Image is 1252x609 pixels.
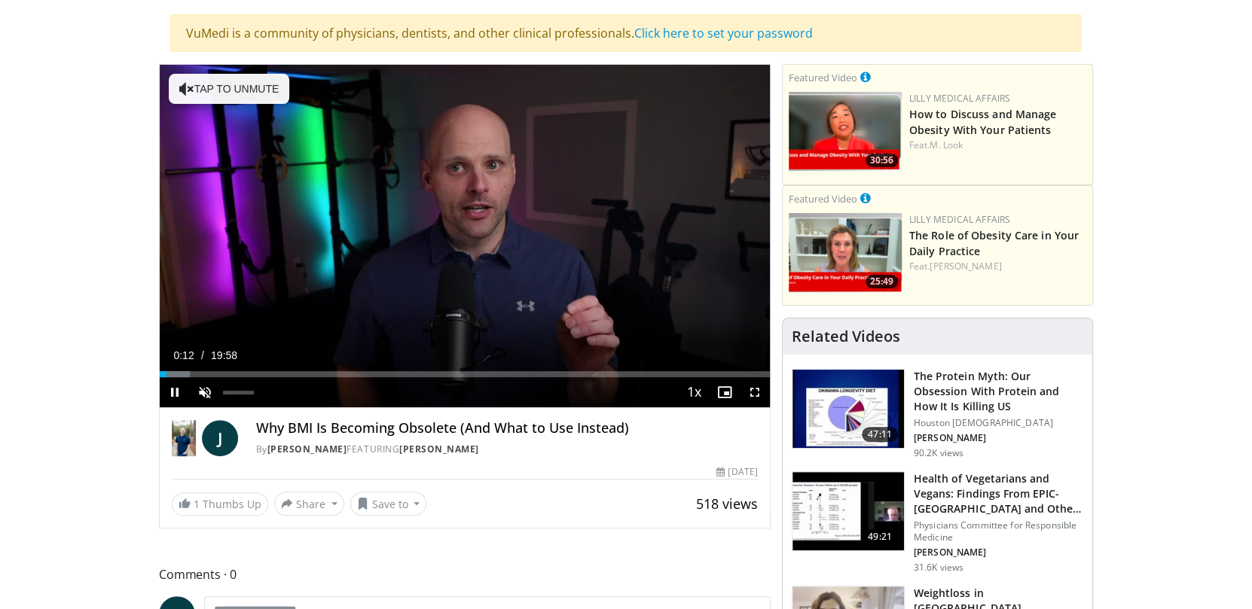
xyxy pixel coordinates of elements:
img: b7b8b05e-5021-418b-a89a-60a270e7cf82.150x105_q85_crop-smart_upscale.jpg [792,370,904,448]
a: 30:56 [789,92,902,171]
button: Fullscreen [740,377,770,407]
p: Houston [DEMOGRAPHIC_DATA] [914,417,1083,429]
a: M. Look [930,139,963,151]
h3: The Protein Myth: Our Obsession With Protein and How It Is Killing US [914,369,1083,414]
h3: Health of Vegetarians and Vegans: Findings From EPIC-[GEOGRAPHIC_DATA] and Othe… [914,471,1083,516]
button: Share [274,492,344,516]
button: Unmute [190,377,220,407]
span: 47:11 [862,427,898,442]
span: Comments 0 [159,565,771,584]
div: Feat. [909,260,1086,273]
button: Enable picture-in-picture mode [710,377,740,407]
a: [PERSON_NAME] [399,443,479,455]
div: By FEATURING [256,443,758,456]
img: 606f2b51-b844-428b-aa21-8c0c72d5a896.150x105_q85_crop-smart_upscale.jpg [792,472,904,550]
p: [PERSON_NAME] [914,432,1083,444]
div: Volume Level [223,391,254,394]
a: The Role of Obesity Care in Your Daily Practice [909,228,1079,258]
img: Dr. Jordan Rennicke [172,420,196,456]
a: How to Discuss and Manage Obesity With Your Patients [909,107,1057,137]
span: 30:56 [866,154,898,167]
small: Featured Video [789,192,857,206]
span: 25:49 [866,275,898,288]
a: 25:49 [789,213,902,292]
a: 47:11 The Protein Myth: Our Obsession With Protein and How It Is Killing US Houston [DEMOGRAPHIC_... [792,369,1083,459]
span: 49:21 [862,529,898,544]
div: Feat. [909,139,1086,152]
h4: Related Videos [792,327,900,346]
a: 1 Thumbs Up [172,492,268,516]
div: VuMedi is a community of physicians, dentists, and other clinical professionals. [170,14,1082,52]
a: Click here to set your password [634,25,813,41]
img: e1208b6b-349f-4914-9dd7-f97803bdbf1d.png.150x105_q85_crop-smart_upscale.png [789,213,902,292]
a: 49:21 Health of Vegetarians and Vegans: Findings From EPIC-[GEOGRAPHIC_DATA] and Othe… Physicians... [792,471,1083,574]
button: Playback Rate [679,377,710,407]
button: Pause [160,377,190,407]
span: 518 views [696,495,758,513]
button: Tap to unmute [169,74,289,104]
p: 90.2K views [914,447,963,459]
span: 0:12 [173,349,194,361]
img: c98a6a29-1ea0-4bd5-8cf5-4d1e188984a7.png.150x105_q85_crop-smart_upscale.png [789,92,902,171]
a: Lilly Medical Affairs [909,92,1011,105]
span: 1 [194,497,200,511]
p: Physicians Committee for Responsible Medicine [914,519,1083,544]
div: Progress Bar [160,371,770,377]
p: [PERSON_NAME] [914,547,1083,559]
h4: Why BMI Is Becoming Obsolete (And What to Use Instead) [256,420,758,437]
a: [PERSON_NAME] [267,443,347,455]
div: [DATE] [716,465,757,479]
a: [PERSON_NAME] [930,260,1001,273]
a: J [202,420,238,456]
video-js: Video Player [160,65,770,408]
a: Lilly Medical Affairs [909,213,1011,226]
span: / [201,349,204,361]
button: Save to [350,492,427,516]
span: 19:58 [211,349,237,361]
p: 31.6K views [914,562,963,574]
small: Featured Video [789,71,857,84]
